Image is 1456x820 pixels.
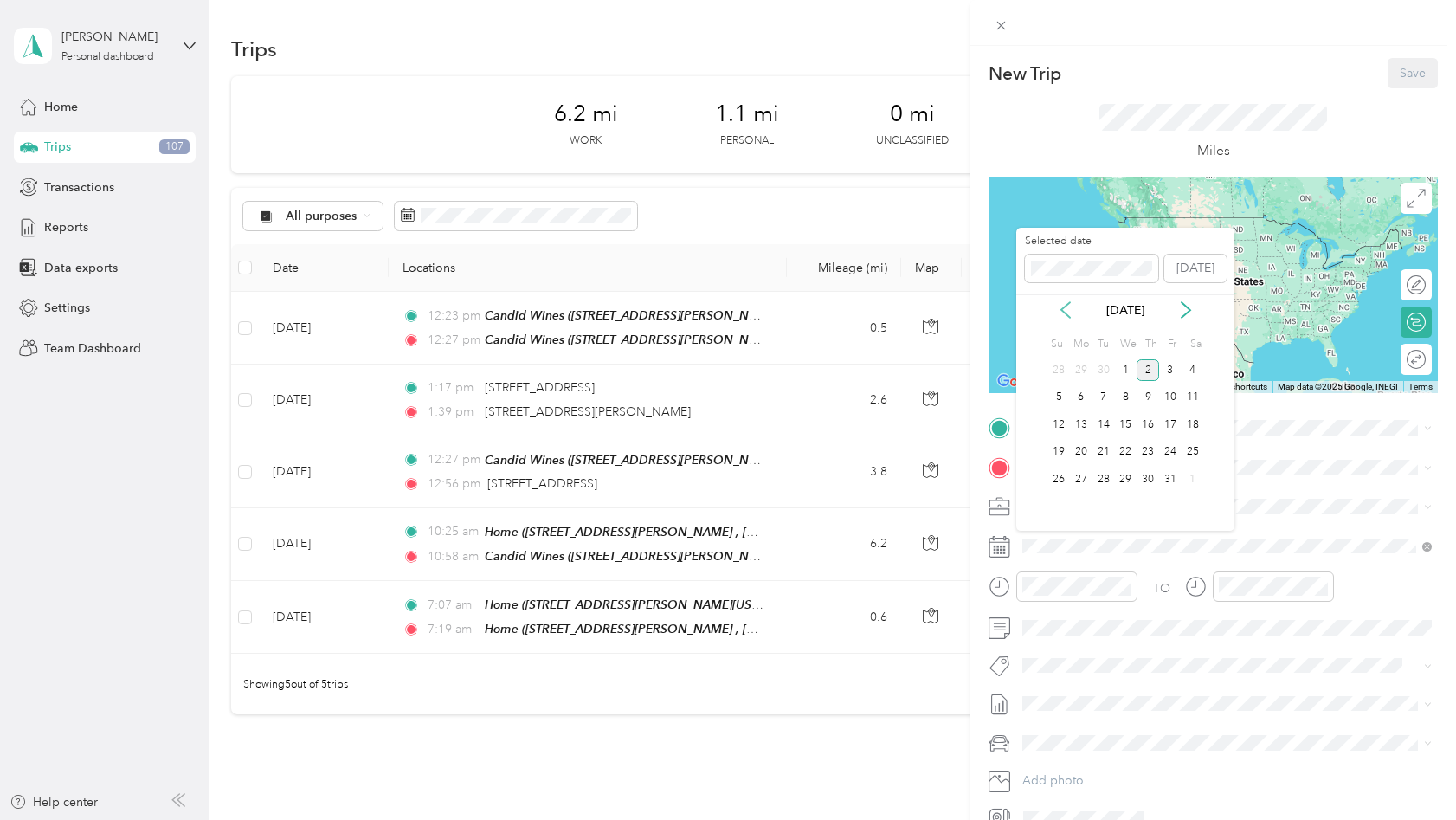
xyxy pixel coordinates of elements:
p: Miles [1197,140,1230,162]
div: 14 [1092,414,1115,436]
a: Terms (opens in new tab) [1408,382,1433,391]
div: 28 [1047,359,1070,381]
button: [DATE] [1164,255,1227,282]
div: 27 [1070,468,1092,490]
div: 28 [1092,468,1115,490]
div: Tu [1095,333,1111,357]
div: TO [1153,579,1170,597]
div: 6 [1070,387,1092,409]
p: New Trip [989,61,1061,86]
div: Th [1143,333,1159,357]
div: 21 [1092,442,1115,463]
div: 11 [1182,387,1204,409]
div: 17 [1159,414,1182,436]
div: 18 [1182,414,1204,436]
button: Add photo [1016,769,1438,793]
p: [DATE] [1089,301,1162,320]
div: 16 [1137,414,1159,436]
div: 31 [1159,468,1182,490]
div: 2 [1137,359,1159,381]
div: 29 [1114,468,1137,490]
iframe: Everlance-gr Chat Button Frame [1359,723,1456,820]
div: 9 [1137,387,1159,409]
label: Selected date [1025,234,1158,249]
div: 22 [1114,442,1137,463]
div: Mo [1070,333,1089,357]
span: Map data ©2025 Google, INEGI [1278,382,1398,391]
div: 26 [1047,468,1070,490]
div: 12 [1047,414,1070,436]
div: 3 [1159,359,1182,381]
div: 30 [1137,468,1159,490]
div: 25 [1182,442,1204,463]
div: 10 [1159,387,1182,409]
div: 20 [1070,442,1092,463]
div: 30 [1092,359,1115,381]
div: 13 [1070,414,1092,436]
div: 19 [1047,442,1070,463]
div: 1 [1182,468,1204,490]
div: 4 [1182,359,1204,381]
div: 7 [1092,387,1115,409]
div: Sa [1188,333,1204,357]
img: Google [993,371,1050,393]
div: 8 [1114,387,1137,409]
div: Fr [1165,333,1182,357]
div: We [1117,333,1137,357]
div: 15 [1114,414,1137,436]
div: 23 [1137,442,1159,463]
div: Su [1047,333,1064,357]
div: 5 [1047,387,1070,409]
div: 29 [1070,359,1092,381]
div: 24 [1159,442,1182,463]
a: Open this area in Google Maps (opens a new window) [993,371,1050,393]
div: 1 [1114,359,1137,381]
